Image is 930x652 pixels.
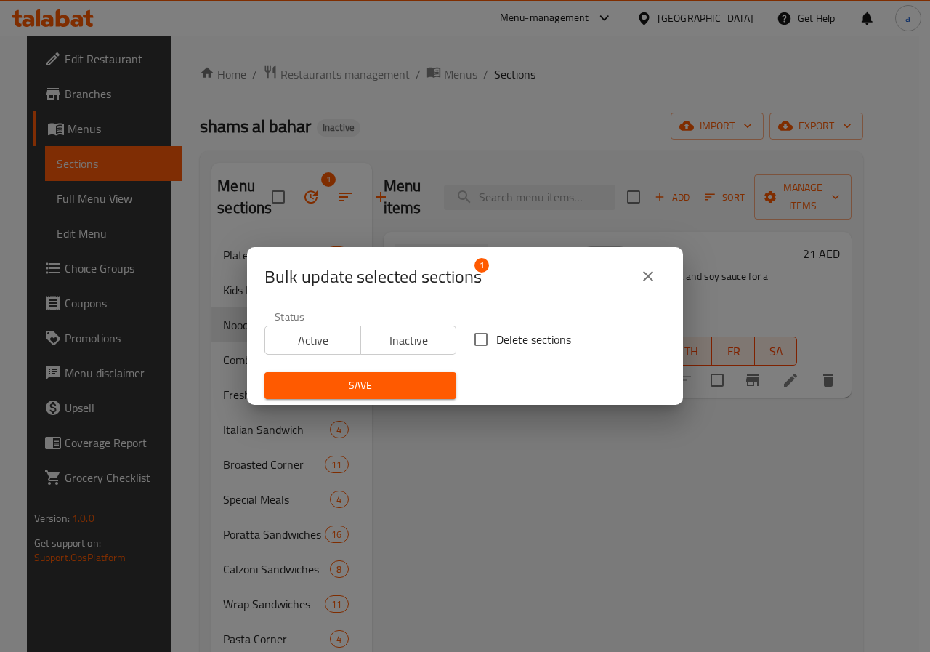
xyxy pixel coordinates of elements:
[474,258,489,273] span: 1
[264,372,456,399] button: Save
[276,377,445,395] span: Save
[360,326,457,355] button: Inactive
[271,330,355,351] span: Active
[367,330,451,351] span: Inactive
[264,265,482,289] span: Selected section count
[264,326,361,355] button: Active
[631,259,666,294] button: close
[496,331,571,348] span: Delete sections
